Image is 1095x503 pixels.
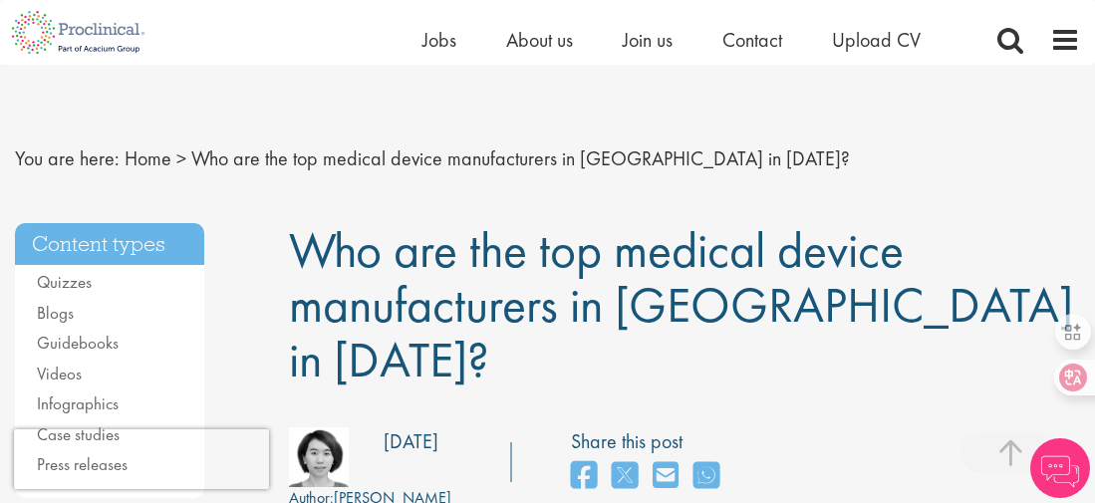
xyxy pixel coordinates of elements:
a: share on email [653,455,679,498]
a: Contact [722,27,782,53]
label: Share this post [571,427,729,456]
span: Who are the top medical device manufacturers in [GEOGRAPHIC_DATA] in [DATE]? [191,145,850,171]
a: Jobs [422,27,456,53]
a: Case studies [37,423,120,445]
a: Guidebooks [37,332,119,354]
a: Blogs [37,302,74,324]
a: share on facebook [571,455,597,498]
a: breadcrumb link [125,145,171,171]
span: You are here: [15,145,120,171]
a: Upload CV [832,27,921,53]
span: > [176,145,186,171]
a: share on whats app [693,455,719,498]
a: share on twitter [612,455,638,498]
iframe: reCAPTCHA [14,429,269,489]
div: [DATE] [384,427,438,456]
h3: Content types [15,223,204,266]
span: Who are the top medical device manufacturers in [GEOGRAPHIC_DATA] in [DATE]? [289,218,1073,391]
a: Join us [623,27,673,53]
a: About us [506,27,573,53]
a: Infographics [37,392,119,414]
img: Chatbot [1030,438,1090,498]
a: Quizzes [37,271,92,293]
a: Videos [37,363,82,384]
img: 801bafe2-1c15-4c35-db46-08d8757b2c12 [289,427,349,487]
